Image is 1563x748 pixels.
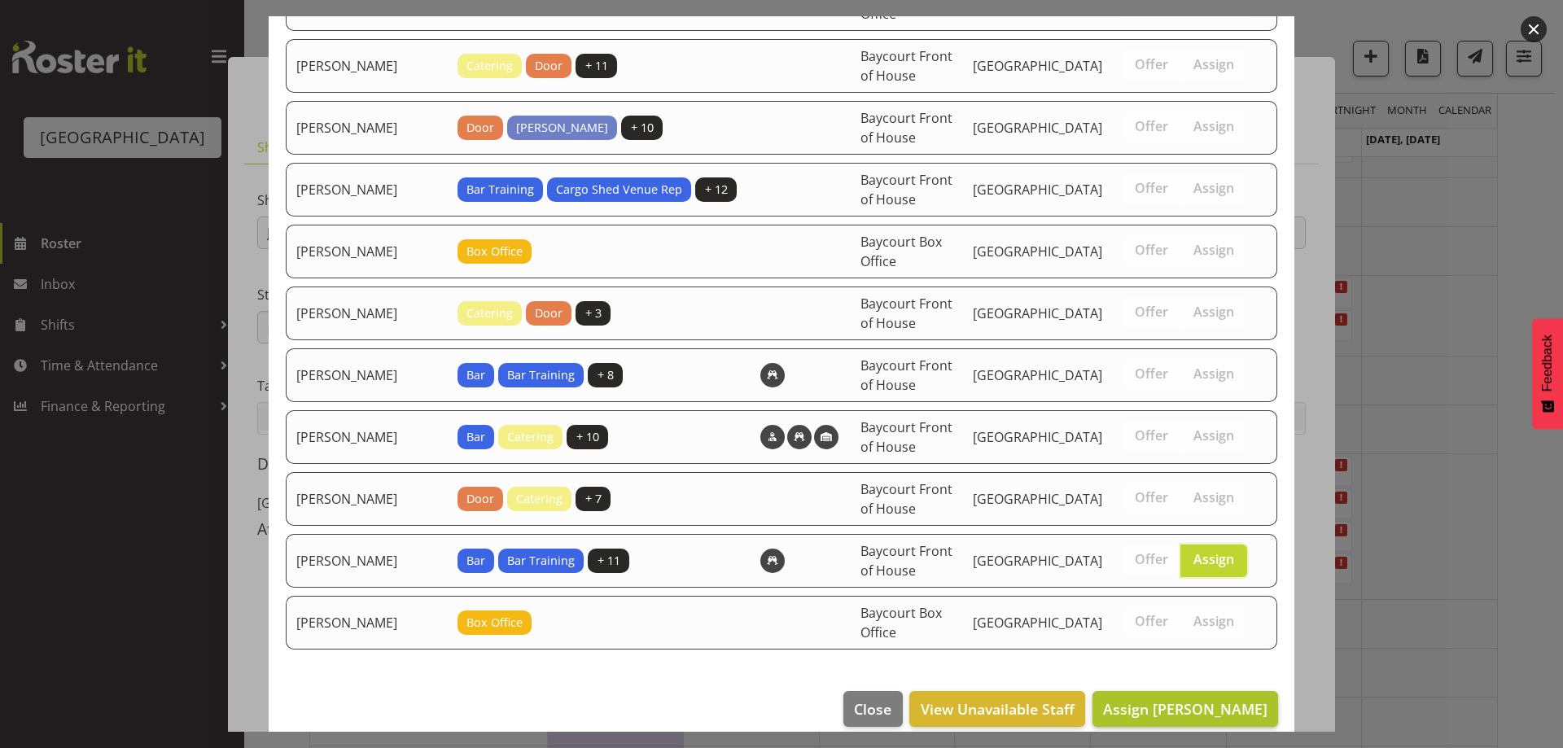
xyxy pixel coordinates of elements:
[973,57,1102,75] span: [GEOGRAPHIC_DATA]
[585,304,602,322] span: + 3
[507,552,575,570] span: Bar Training
[585,57,608,75] span: + 11
[466,552,485,570] span: Bar
[466,243,523,260] span: Box Office
[1193,613,1234,629] span: Assign
[1092,691,1278,727] button: Assign [PERSON_NAME]
[286,287,448,340] td: [PERSON_NAME]
[860,233,942,270] span: Baycourt Box Office
[286,225,448,278] td: [PERSON_NAME]
[556,181,682,199] span: Cargo Shed Venue Rep
[598,366,614,384] span: + 8
[535,304,563,322] span: Door
[973,552,1102,570] span: [GEOGRAPHIC_DATA]
[466,304,513,322] span: Catering
[466,181,534,199] span: Bar Training
[1193,242,1234,258] span: Assign
[576,428,599,446] span: + 10
[860,47,952,85] span: Baycourt Front of House
[1193,56,1234,72] span: Assign
[973,304,1102,322] span: [GEOGRAPHIC_DATA]
[286,410,448,464] td: [PERSON_NAME]
[860,171,952,208] span: Baycourt Front of House
[507,366,575,384] span: Bar Training
[705,181,728,199] span: + 12
[1532,318,1563,429] button: Feedback - Show survey
[909,691,1084,727] button: View Unavailable Staff
[1193,551,1234,567] span: Assign
[973,181,1102,199] span: [GEOGRAPHIC_DATA]
[860,295,952,332] span: Baycourt Front of House
[1193,427,1234,444] span: Assign
[466,614,523,632] span: Box Office
[1135,551,1168,567] span: Offer
[286,472,448,526] td: [PERSON_NAME]
[973,428,1102,446] span: [GEOGRAPHIC_DATA]
[1135,489,1168,505] span: Offer
[973,119,1102,137] span: [GEOGRAPHIC_DATA]
[631,119,654,137] span: + 10
[286,101,448,155] td: [PERSON_NAME]
[973,243,1102,260] span: [GEOGRAPHIC_DATA]
[1135,304,1168,320] span: Offer
[1135,56,1168,72] span: Offer
[466,490,494,508] span: Door
[860,109,952,147] span: Baycourt Front of House
[516,490,563,508] span: Catering
[973,614,1102,632] span: [GEOGRAPHIC_DATA]
[1135,180,1168,196] span: Offer
[286,596,448,650] td: [PERSON_NAME]
[516,119,608,137] span: [PERSON_NAME]
[466,428,485,446] span: Bar
[1135,242,1168,258] span: Offer
[1193,180,1234,196] span: Assign
[535,57,563,75] span: Door
[1135,118,1168,134] span: Offer
[466,119,494,137] span: Door
[1135,427,1168,444] span: Offer
[1193,489,1234,505] span: Assign
[1193,304,1234,320] span: Assign
[1193,118,1234,134] span: Assign
[843,691,902,727] button: Close
[860,604,942,641] span: Baycourt Box Office
[860,542,952,580] span: Baycourt Front of House
[466,366,485,384] span: Bar
[585,490,602,508] span: + 7
[1193,365,1234,382] span: Assign
[860,480,952,518] span: Baycourt Front of House
[286,348,448,402] td: [PERSON_NAME]
[1135,613,1168,629] span: Offer
[973,366,1102,384] span: [GEOGRAPHIC_DATA]
[286,163,448,217] td: [PERSON_NAME]
[466,57,513,75] span: Catering
[1540,335,1555,391] span: Feedback
[921,698,1075,720] span: View Unavailable Staff
[1135,365,1168,382] span: Offer
[860,418,952,456] span: Baycourt Front of House
[286,39,448,93] td: [PERSON_NAME]
[286,534,448,588] td: [PERSON_NAME]
[854,698,891,720] span: Close
[1103,699,1267,719] span: Assign [PERSON_NAME]
[507,428,554,446] span: Catering
[598,552,620,570] span: + 11
[860,357,952,394] span: Baycourt Front of House
[973,490,1102,508] span: [GEOGRAPHIC_DATA]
